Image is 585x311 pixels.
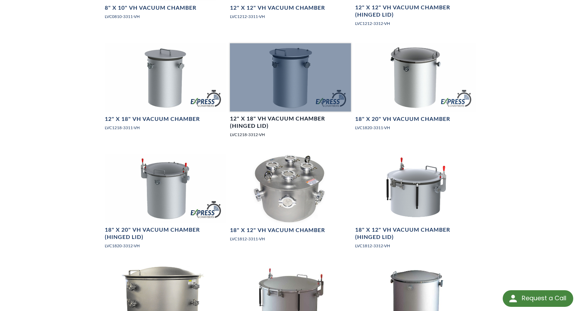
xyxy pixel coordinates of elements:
[105,124,226,131] p: LVC1218-3311-VH
[230,131,351,138] p: LVC1218-3312-VH
[230,13,351,20] p: LVC1212-3311-VH
[105,154,226,255] a: LVC1820-3312-VH Vacuum Express Chamber, front view18" X 20" VH Vacuum Chamber (Hinged Lid)LVC1820...
[105,13,226,20] p: LVC0810-3311-VH
[230,154,351,248] a: 18" x 12" Vacuum Chamber with Custom Ports, front angled view18" X 12" VH Vacuum ChamberLVC1812-3...
[355,115,450,123] h4: 18" X 20" VH Vacuum Chamber
[508,293,519,304] img: round button
[105,115,200,123] h4: 12" X 18" VH Vacuum Chamber
[230,115,351,130] h4: 12" X 18" VH Vacuum Chamber (Hinged Lid)
[355,124,476,131] p: LVC1820-3311-VH
[355,43,476,136] a: LVC1820-3311-VH-Express Chamber, rear view18" X 20" VH Vacuum ChamberLVC1820-3311-VH
[230,4,325,11] h4: 12" X 12" VH Vacuum Chamber
[230,226,325,234] h4: 18" X 12" VH Vacuum Chamber
[105,242,226,249] p: LVC1820-3312-VH
[355,20,476,27] p: LVC1212-3312-VH
[522,290,566,306] div: Request a Call
[230,43,351,143] a: LVC1218-3312-VH Express Chamber, angled view12" X 18" VH Vacuum Chamber (Hinged Lid)LVC1218-3312-VH
[105,4,196,11] h4: 8" X 10" VH Vacuum Chamber
[355,154,476,255] a: LVC1812-3312-VH Vacuum Chamber Hinge, rear angled view18" X 12" VH Vacuum Chamber (Hinged Lid)LVC...
[105,43,226,136] a: LVC1218-3311-VH Express Chamber12" X 18" VH Vacuum ChamberLVC1218-3311-VH
[355,226,476,241] h4: 18" X 12" VH Vacuum Chamber (Hinged Lid)
[503,290,573,307] div: Request a Call
[105,226,226,241] h4: 18" X 20" VH Vacuum Chamber (Hinged Lid)
[355,242,476,249] p: LVC1812-3312-VH
[230,236,351,242] p: LVC1812-3311-VH
[355,4,476,18] h4: 12" X 12" VH Vacuum Chamber (Hinged Lid)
